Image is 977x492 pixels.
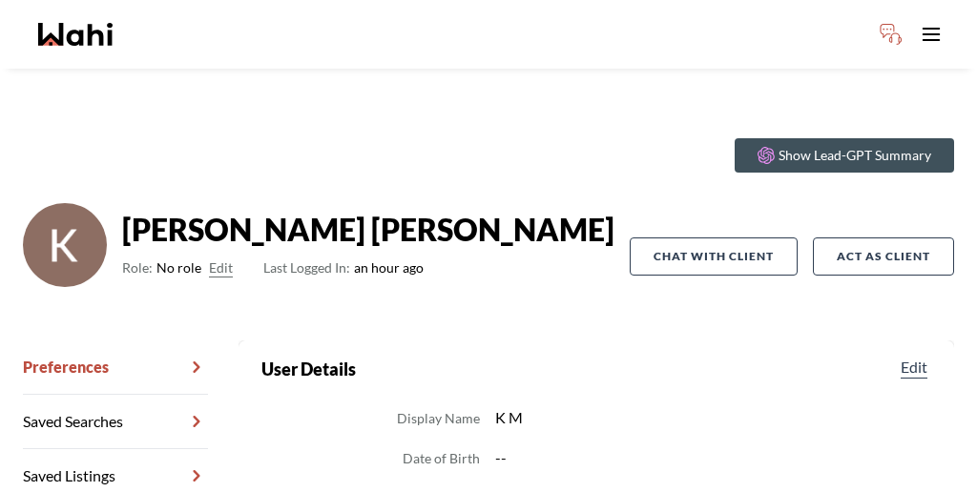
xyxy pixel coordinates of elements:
[397,407,480,430] dt: Display Name
[122,211,614,249] strong: [PERSON_NAME] [PERSON_NAME]
[23,203,107,287] img: ACg8ocLFM1J4Cot-U5g5O_j0j3MfNPKC1wiy5RAoCBc-OLPpurBipQ=s96-c
[263,256,424,279] span: an hour ago
[23,395,208,449] a: Saved Searches
[495,405,931,430] dd: K M
[209,256,233,279] button: Edit
[156,256,201,279] span: No role
[23,340,208,395] a: Preferences
[263,259,350,276] span: Last Logged In:
[38,23,113,46] a: Wahi homepage
[735,138,954,173] button: Show Lead-GPT Summary
[261,356,356,382] h2: User Details
[897,356,931,379] button: Edit
[122,256,153,279] span: Role:
[912,15,950,53] button: Toggle open navigation menu
[495,445,931,470] dd: --
[630,237,798,276] button: Chat with client
[813,237,954,276] button: Act as Client
[403,447,480,470] dt: Date of Birth
[779,146,931,165] p: Show Lead-GPT Summary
